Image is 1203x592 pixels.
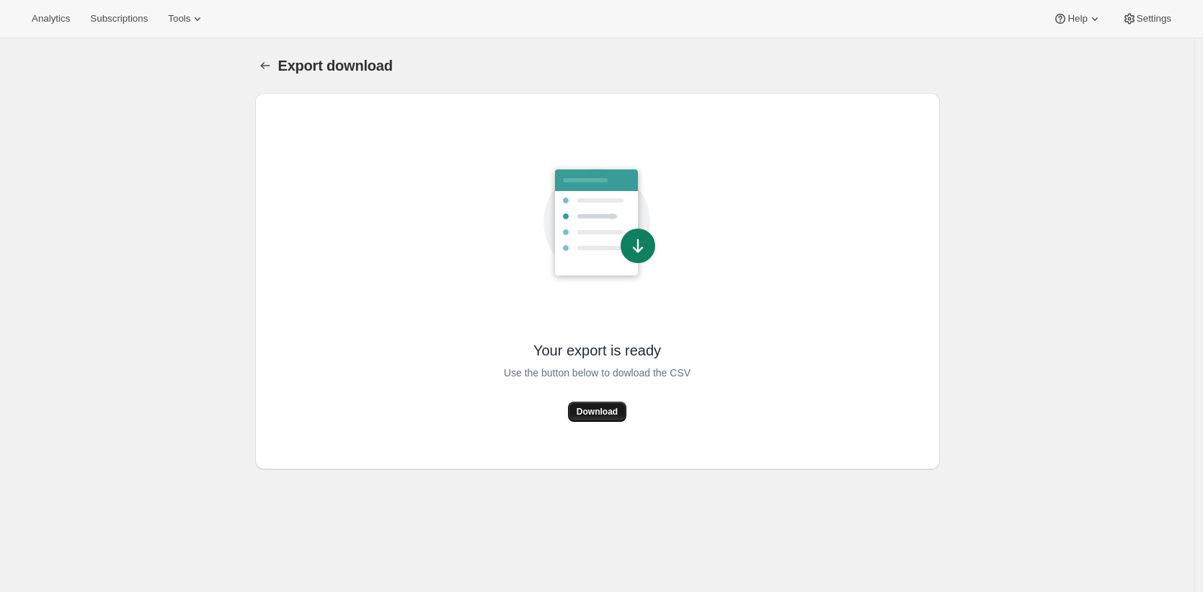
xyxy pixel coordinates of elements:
[577,406,618,418] span: Download
[1114,9,1180,29] button: Settings
[1137,13,1171,25] span: Settings
[90,13,148,25] span: Subscriptions
[568,402,626,422] button: Download
[81,9,156,29] button: Subscriptions
[504,364,691,381] span: Use the button below to dowload the CSV
[1044,9,1110,29] button: Help
[168,13,190,25] span: Tools
[533,341,661,360] span: Your export is ready
[1067,13,1087,25] span: Help
[159,9,213,29] button: Tools
[23,9,79,29] button: Analytics
[255,56,275,76] button: Export download
[278,58,393,74] span: Export download
[32,13,70,25] span: Analytics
